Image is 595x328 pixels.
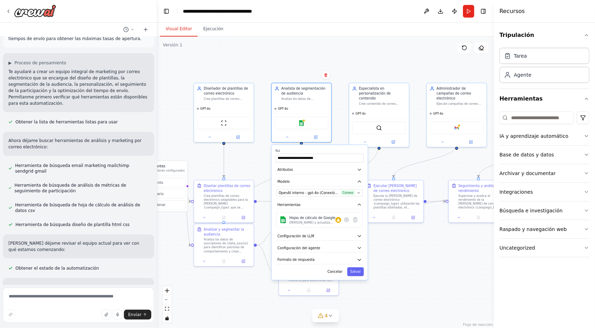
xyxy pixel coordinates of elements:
[500,201,589,220] button: Búsqueda e investigación
[281,97,328,101] div: Analiza los datos de comportamiento de los suscriptores de {data_source} y crea segmentos de audi...
[391,145,459,177] g: Borde de 2b138d45-d92a-428b-afd2-026d64aa2886 a 2e406c67-c5a3-46dc-8048-ac49bdddd358
[14,182,148,194] span: Herramienta de búsqueda de análisis de métricas de seguimiento de participación
[161,6,171,16] button: Ocultar barra lateral izquierda
[500,133,568,140] div: IA y aprendizaje automático
[204,97,251,101] div: Cree plantillas de correo electrónico receptivas y visualmente atractivas que se alineen con {bra...
[280,216,286,223] img: Hojas de cálculo de Google
[204,227,251,237] div: Analizar y segmentar la audiencia
[302,134,329,140] button: Open in side panel
[373,194,421,210] div: Ejecute la [PERSON_NAME] de correo electrónico {campaign_type} utilizando las plantillas diseñada...
[500,45,589,89] div: Tripulación
[15,119,118,125] span: Obtener la lista de herramientas listas para usar
[271,83,332,142] div: Analista de segmentación de audienciaAnaliza los datos de comportamiento de los suscriptores de {...
[476,145,537,177] g: Edge de 1338cdea-9d18-443d-b807-332f5f590326 a a5c69b4e-3dcc-4a92-bc2f-9988d1aa2d46
[6,310,15,320] button: Improve this prompt
[204,238,251,253] div: Analiza los datos de suscriptores de {data_source} para identificar patrones de comportamiento y ...
[163,286,172,295] button: acercar
[8,137,148,150] p: Ahora déjame buscar herramientas de análisis y marketing por correo electrónico:
[373,183,421,193] div: Ejecutar [PERSON_NAME] de correo electrónico
[8,240,148,253] p: [PERSON_NAME] déjame revisar el equipo actual para ver con qué estamos comenzando:
[500,127,589,145] button: IA y aprendizaje automático
[204,194,251,210] div: Cree plantillas de correo electrónico adaptables para la [PERSON_NAME] {campaign_type} que se ali...
[405,215,421,221] button: Open in side panel
[448,180,509,223] div: Seguimiento y análisis del rendimientoSupervise y analice el rendimiento de la [PERSON_NAME] de c...
[277,245,320,250] span: Configuración del agente
[279,190,339,195] span: Internal OpenAI - gpt-4o (CrewAI Sponsored OpenAI Connection)
[349,83,410,147] div: Especialista en personalización de contenidoCree contenido de correo electrónico personalizado pa...
[289,221,335,225] div: [PERSON_NAME] y actualiza hojas de cálculo de Hojas de cálculo de Google y gestiona los datos de ...
[514,52,527,59] div: Tarea
[235,215,252,221] button: Open in side panel
[276,232,364,241] button: Configuración de LLM
[359,86,406,101] div: Especialista en personalización de contenido
[433,112,443,116] span: GPT-4o
[341,190,355,195] span: Conexo
[151,191,164,196] span: Horario
[135,164,185,169] h3: Desencadenantes
[160,22,198,37] button: Visual Editor
[183,184,191,247] g: Edge de los desencadenadores a dbfd8f8f-0985-441a-9a0a-cbee8dbe5679
[463,323,493,327] a: Atribución de React Flow
[163,286,172,323] div: Controles de React Flow
[278,107,288,111] span: GPT-4o
[490,215,506,221] button: Open in side panel
[276,149,364,153] label: Rol
[213,258,234,264] button: No output available
[277,202,300,207] span: Herramientas
[500,25,589,45] button: Tripulación
[514,71,531,78] div: Agente
[289,216,335,220] div: Hojas de cálculo de Google
[437,86,484,101] div: Administrador de campañas de correo electrónico
[478,6,488,16] button: Ocultar barra lateral derecha
[500,226,567,233] div: Raspado y navegación web
[427,199,445,204] g: Edge de 2e406c67-c5a3-46dc-8048-ac49bdddd358 a a5c69b4e-3dcc-4a92-bc2f-9988d1aa2d46
[101,310,111,320] button: Upload files
[213,215,234,221] button: No output available
[500,164,589,182] button: Archivar y documentar
[8,60,66,66] button: ▶Proceso de pensamiento
[8,60,12,66] span: ▶
[221,120,227,126] img: Herramienta ScrapeWebsiteTool
[277,233,314,238] span: Configuración de LLM
[454,125,460,131] img: Google Gmail
[383,215,404,221] button: No output available
[222,145,304,221] g: Borde de e169f7d3-8500-4f0f-adf3-0537e697653d a dbfd8f8f-0985-441a-9a0a-cbee8dbe5679
[299,120,305,126] img: Hojas de cálculo de Google
[277,179,290,184] span: Modelo
[14,60,66,66] span: Proceso de pensamiento
[235,258,252,264] button: Open in side panel
[298,288,319,294] button: No output available
[135,169,185,173] p: No hay disparadores configurados
[321,70,330,79] button: Delete node
[312,309,339,322] button: 4
[278,253,339,296] div: Optimizar los tiempos de envíoAnalice los datos históricos de participación e investigue los punt...
[500,31,534,39] font: Tripulación
[500,151,554,158] div: Base de datos y datos
[276,165,364,174] button: Atributos
[500,89,589,109] button: Herramientas
[163,42,183,48] div: Versión 1
[500,244,535,251] div: Uncategorized
[140,25,151,34] button: Start a new chat
[14,5,56,17] img: Logotipo
[120,25,137,34] button: Switch to previous chat
[128,312,141,317] span: Enviar
[500,239,589,257] button: Uncategorized
[363,180,424,223] div: Ejecutar [PERSON_NAME] de correo electrónicoEjecute la [PERSON_NAME] de correo electrónico {campa...
[222,145,226,177] g: Borde de a9b8045d-90cf-4f91-afbf-7cdaa0a70914 a d1c9b8e2-7e90-44d8-a034-36356cc1dd45
[468,215,489,221] button: No output available
[276,244,364,253] button: Configuración del agente
[458,194,505,210] div: Supervise y analice el rendimiento de la [PERSON_NAME] de correo electrónico {campaign_type} en t...
[500,183,589,201] button: Integraciones
[325,268,345,276] button: Cancelar
[277,189,363,197] button: OpenAI interno - gpt-4o (Conexión OpenAI patrocinada por [PERSON_NAME])Conexo
[149,202,166,207] span: Gestionar
[379,139,407,145] button: Open in side panel
[351,216,360,224] button: Delete tool
[163,295,172,304] button: Alejar
[427,83,487,147] div: Administrador de campañas de correo electrónicoEjecute campañas de correo electrónico utilizando ...
[183,8,262,15] nav: pan rallado
[458,183,505,193] div: Seguimiento y análisis del rendimiento
[198,22,229,37] button: Ejecución
[121,160,188,212] div: DesencadenantesNo hay disparadores configuradosEventoHorarioGestionar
